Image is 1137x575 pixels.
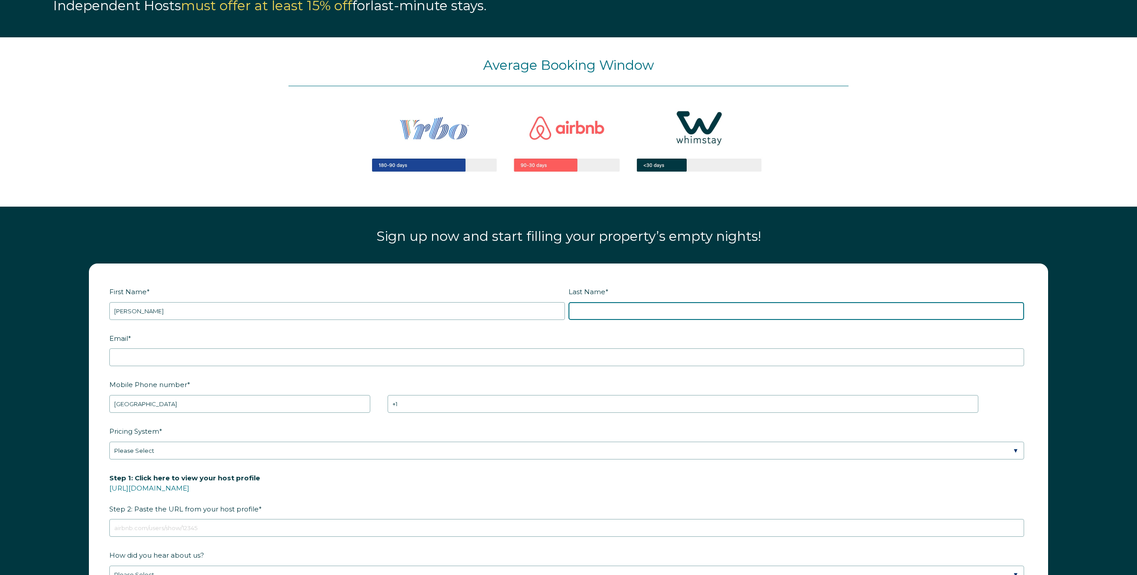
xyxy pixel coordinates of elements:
[109,548,204,562] span: How did you hear about us?
[109,519,1024,537] input: airbnb.com/users/show/12345
[342,86,795,194] img: Captura de pantalla 2025-05-06 a la(s) 5.25.03 p.m.
[109,471,260,485] span: Step 1: Click here to view your host profile
[109,285,147,299] span: First Name
[109,331,128,345] span: Email
[483,57,654,73] span: Average Booking Window
[376,228,761,244] span: Sign up now and start filling your property’s empty nights!
[109,424,159,438] span: Pricing System
[109,378,187,391] span: Mobile Phone number
[568,285,605,299] span: Last Name
[109,471,260,516] span: Step 2: Paste the URL from your host profile
[109,484,189,492] a: [URL][DOMAIN_NAME]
